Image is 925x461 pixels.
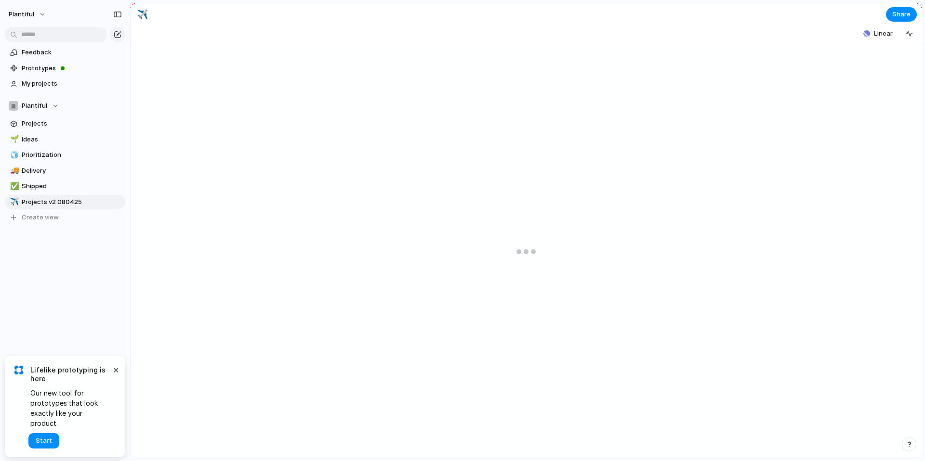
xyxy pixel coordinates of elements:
[892,10,911,19] span: Share
[28,433,59,448] button: Start
[5,210,125,225] button: Create view
[5,132,125,147] a: 🌱Ideas
[22,119,122,128] span: Projects
[4,7,51,22] button: Plantiful
[9,197,18,207] button: ✈️
[5,116,125,131] a: Projects
[5,99,125,113] button: Plantiful
[22,135,122,144] span: Ideas
[5,61,125,76] a: Prototypes
[9,135,18,144] button: 🌱
[22,166,122,176] span: Delivery
[10,134,17,145] div: 🌱
[10,181,17,192] div: ✅
[22,197,122,207] span: Projects v2 080425
[22,213,59,222] span: Create view
[9,150,18,160] button: 🧊
[110,364,121,375] button: Dismiss
[10,196,17,207] div: ✈️
[30,366,111,383] span: Lifelike prototyping is here
[874,29,893,38] span: Linear
[22,48,122,57] span: Feedback
[30,388,111,428] span: Our new tool for prototypes that look exactly like your product.
[859,26,897,41] button: Linear
[5,179,125,193] a: ✅Shipped
[22,101,47,111] span: Plantiful
[22,64,122,73] span: Prototypes
[5,45,125,60] a: Feedback
[5,164,125,178] a: 🚚Delivery
[5,148,125,162] a: 🧊Prioritization
[137,8,148,21] div: ✈️
[9,166,18,176] button: 🚚
[5,77,125,91] a: My projects
[135,7,150,22] button: ✈️
[36,436,52,446] span: Start
[22,79,122,89] span: My projects
[886,7,917,22] button: Share
[9,181,18,191] button: ✅
[22,150,122,160] span: Prioritization
[10,165,17,176] div: 🚚
[10,150,17,161] div: 🧊
[5,195,125,209] a: ✈️Projects v2 080425
[9,10,34,19] span: Plantiful
[22,181,122,191] span: Shipped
